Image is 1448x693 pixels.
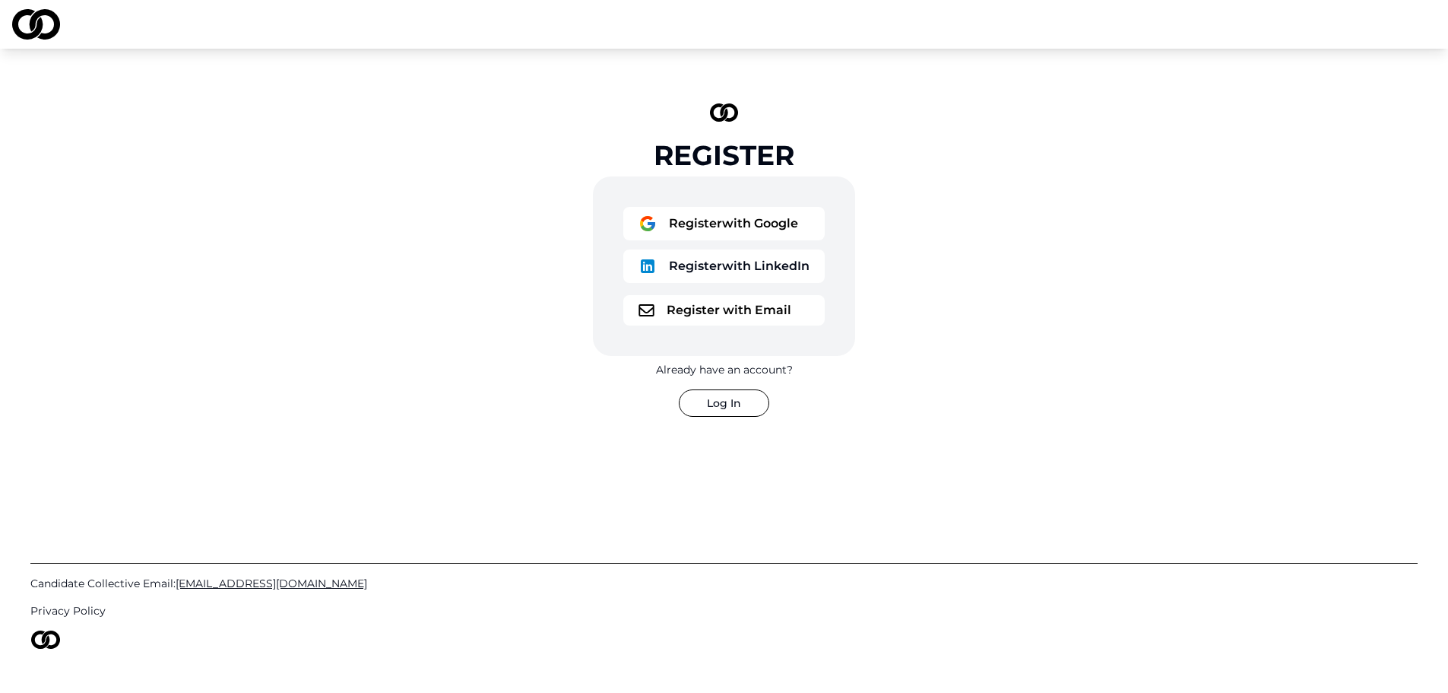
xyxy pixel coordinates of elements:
button: logoRegisterwith LinkedIn [623,250,825,283]
img: logo [710,103,739,122]
button: logoRegister with Email [623,295,825,326]
button: Log In [679,389,769,417]
span: [EMAIL_ADDRESS][DOMAIN_NAME] [176,577,367,590]
img: logo [638,257,657,275]
img: logo [12,9,60,40]
a: Candidate Collective Email:[EMAIL_ADDRESS][DOMAIN_NAME] [30,576,1418,591]
img: logo [638,304,654,316]
div: Register [654,140,794,170]
img: logo [638,215,657,233]
a: Privacy Policy [30,603,1418,618]
div: Already have an account? [656,362,793,377]
button: logoRegisterwith Google [623,207,825,240]
img: logo [30,631,61,649]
